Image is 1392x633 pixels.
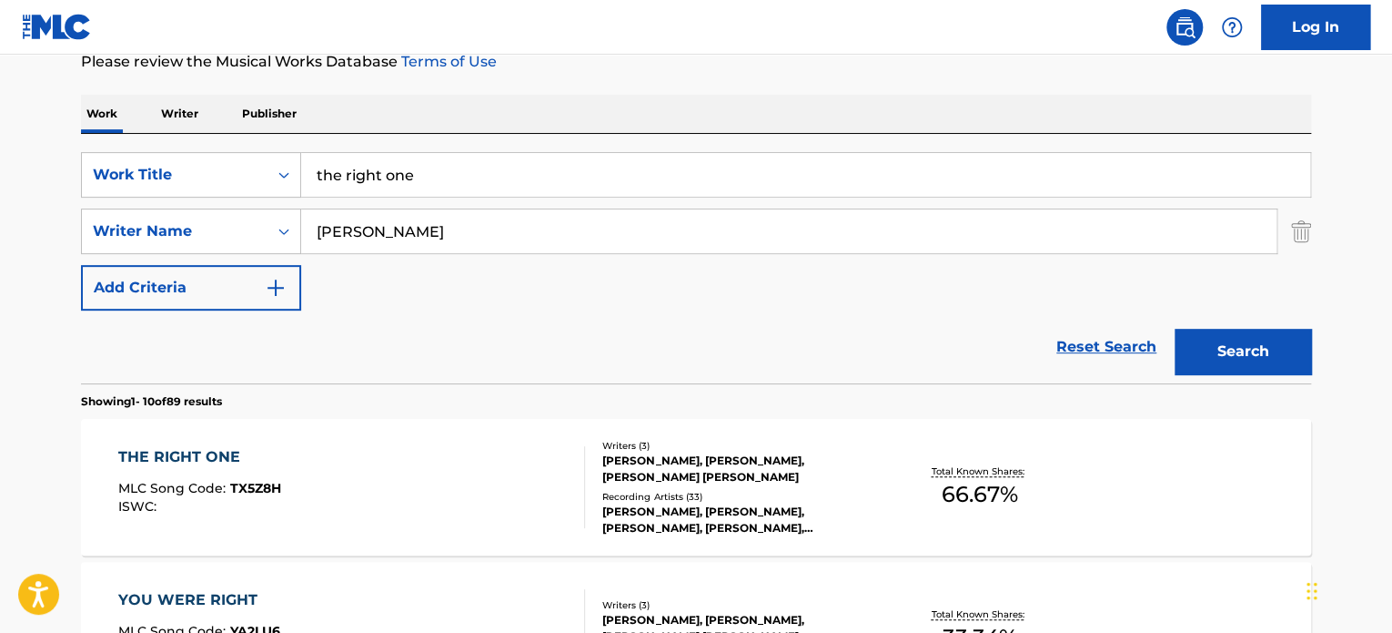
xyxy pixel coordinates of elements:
[1047,327,1165,367] a: Reset Search
[237,95,302,133] p: Publisher
[602,598,877,612] div: Writers ( 3 )
[1221,16,1243,38] img: help
[1261,5,1370,50] a: Log In
[81,95,123,133] p: Work
[602,490,877,504] div: Recording Artists ( 33 )
[942,478,1018,511] span: 66.67 %
[1306,564,1317,618] div: Drag
[602,453,877,485] div: [PERSON_NAME], [PERSON_NAME], [PERSON_NAME] [PERSON_NAME]
[22,14,92,40] img: MLC Logo
[118,446,281,468] div: THE RIGHT ONE
[1175,329,1311,374] button: Search
[398,53,497,70] a: Terms of Use
[81,393,222,410] p: Showing 1 - 10 of 89 results
[931,465,1028,478] p: Total Known Shares:
[265,277,287,299] img: 9d2ae6d4665cec9f34b9.svg
[93,164,257,186] div: Work Title
[602,504,877,536] div: [PERSON_NAME], [PERSON_NAME], [PERSON_NAME], [PERSON_NAME], [PERSON_NAME]
[1291,209,1311,254] img: Delete Criterion
[118,589,280,611] div: YOU WERE RIGHT
[118,498,161,515] span: ISWC :
[118,480,230,496] span: MLC Song Code :
[81,419,1311,556] a: THE RIGHT ONEMLC Song Code:TX5Z8HISWC:Writers (3)[PERSON_NAME], [PERSON_NAME], [PERSON_NAME] [PER...
[156,95,204,133] p: Writer
[1174,16,1195,38] img: search
[1301,546,1392,633] iframe: Chat Widget
[931,607,1028,621] p: Total Known Shares:
[230,480,281,496] span: TX5Z8H
[1166,9,1203,46] a: Public Search
[81,152,1311,383] form: Search Form
[81,51,1311,73] p: Please review the Musical Works Database
[93,220,257,242] div: Writer Name
[81,265,301,311] button: Add Criteria
[1214,9,1250,46] div: Help
[602,439,877,453] div: Writers ( 3 )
